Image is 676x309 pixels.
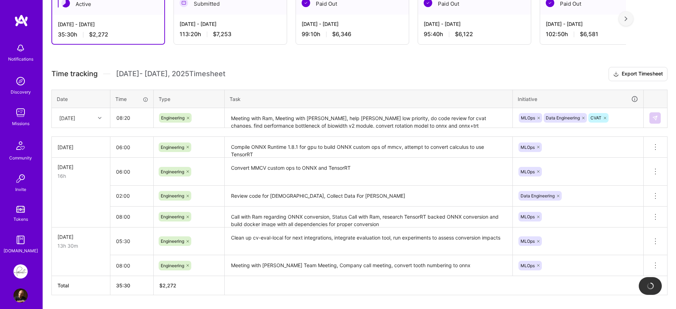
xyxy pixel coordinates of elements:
[59,114,75,122] div: [DATE]
[57,233,104,241] div: [DATE]
[4,247,38,254] div: [DOMAIN_NAME]
[110,162,153,181] input: HH:MM
[161,214,184,219] span: Engineering
[213,30,231,38] span: $7,253
[649,112,661,124] div: null
[225,186,512,206] textarea: Review code for [DEMOGRAPHIC_DATA], Collect Data For [PERSON_NAME]
[110,186,153,205] input: HH:MM
[13,172,28,186] img: Invite
[521,263,535,268] span: MLOps
[110,138,153,157] input: HH:MM
[613,71,619,78] i: icon Download
[225,207,512,227] textarea: Call with Ram regarding ONNX conversion, Status Call with Ram, research TensorRT backed ONNX conv...
[110,256,153,275] input: HH:MM
[546,115,580,120] span: Data Engineering
[161,145,184,150] span: Engineering
[302,30,403,38] div: 99:10 h
[57,242,104,249] div: 13h 30m
[12,137,29,154] img: Community
[180,20,281,28] div: [DATE] - [DATE]
[58,21,159,28] div: [DATE] - [DATE]
[11,88,31,96] div: Discovery
[518,95,638,103] div: Initiative
[13,106,28,120] img: teamwork
[161,115,185,120] span: Engineering
[57,144,104,151] div: [DATE]
[110,232,153,251] input: HH:MM
[625,16,627,21] img: right
[225,109,512,128] textarea: Meeting with Ram, Meeting with [PERSON_NAME], help [PERSON_NAME] low priority, do code review for...
[646,282,655,290] img: loading
[424,20,525,28] div: [DATE] - [DATE]
[159,282,176,288] span: $ 2,272
[521,169,535,174] span: MLOps
[154,90,225,108] th: Type
[161,263,184,268] span: Engineering
[161,193,184,198] span: Engineering
[13,264,28,279] img: Pearl: ML Engineering Team
[225,256,512,275] textarea: Meeting with [PERSON_NAME] Team Meeting, Company call meeting, convert tooth numbering to onnx
[115,95,148,103] div: Time
[225,228,512,255] textarea: Clean up cv-eval-local for next integrations, integrate evaluation tool, run experiments to asses...
[8,55,33,63] div: Notifications
[13,41,28,55] img: bell
[12,288,29,303] a: User Avatar
[180,30,281,38] div: 113:20 h
[609,67,667,81] button: Export Timesheet
[590,115,601,120] span: CVAT
[58,31,159,38] div: 35:30 h
[546,30,647,38] div: 102:50 h
[51,69,98,78] span: Time tracking
[521,238,535,244] span: MLOps
[9,154,32,162] div: Community
[521,214,535,219] span: MLOps
[98,116,101,120] i: icon Chevron
[521,145,535,150] span: MLOps
[89,31,108,38] span: $2,272
[13,74,28,88] img: discovery
[455,30,473,38] span: $6,122
[225,90,513,108] th: Task
[546,20,647,28] div: [DATE] - [DATE]
[57,172,104,180] div: 16h
[13,288,28,303] img: User Avatar
[14,14,28,27] img: logo
[161,238,184,244] span: Engineering
[521,115,535,120] span: MLOps
[111,108,153,127] input: HH:MM
[110,276,154,295] th: 35:30
[116,69,225,78] span: [DATE] - [DATE] , 2025 Timesheet
[52,90,110,108] th: Date
[12,264,29,279] a: Pearl: ML Engineering Team
[424,30,525,38] div: 95:40 h
[12,120,29,127] div: Missions
[225,158,512,185] textarea: Convert MMCV custom ops to ONNX and TensorRT
[13,233,28,247] img: guide book
[15,186,26,193] div: Invite
[16,206,25,213] img: tokens
[580,30,598,38] span: $6,581
[13,215,28,223] div: Tokens
[652,115,658,121] img: Submit
[161,169,184,174] span: Engineering
[110,207,153,226] input: HH:MM
[521,193,555,198] span: Data Engineering
[57,163,104,171] div: [DATE]
[225,137,512,157] textarea: Compile ONNX Runtime 1.8.1 for gpu to build ONNX custom ops of mmcv, attempt to convert calculus ...
[52,276,110,295] th: Total
[332,30,351,38] span: $6,346
[302,20,403,28] div: [DATE] - [DATE]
